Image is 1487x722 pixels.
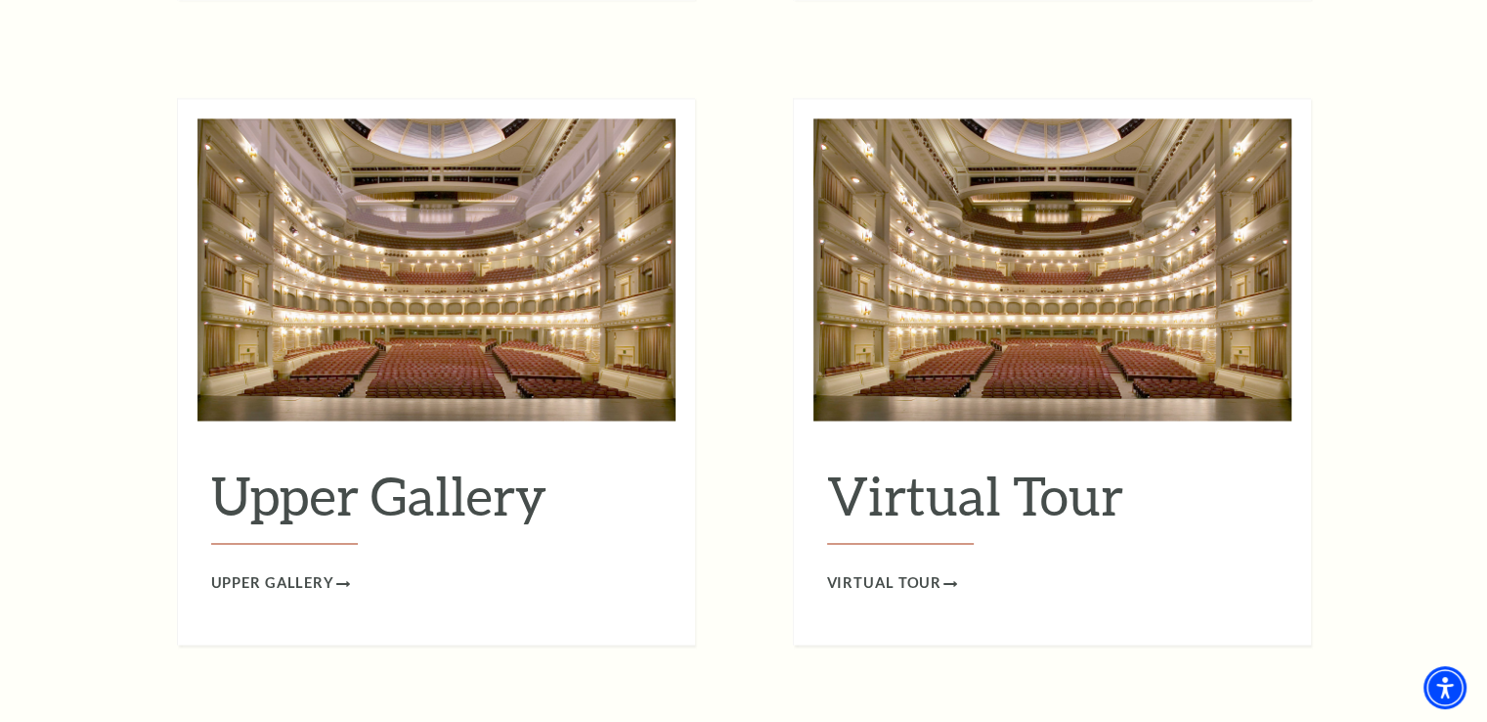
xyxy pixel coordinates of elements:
[813,118,1291,420] img: Virtual Tour
[211,571,350,596] a: Upper Gallery
[197,118,676,420] img: Upper Gallery
[827,571,942,596] span: Virtual Tour
[211,571,334,596] span: Upper Gallery
[1423,666,1466,709] div: Accessibility Menu
[211,464,662,544] h2: Upper Gallery
[827,571,958,596] a: Virtual Tour
[827,464,1278,544] h2: Virtual Tour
